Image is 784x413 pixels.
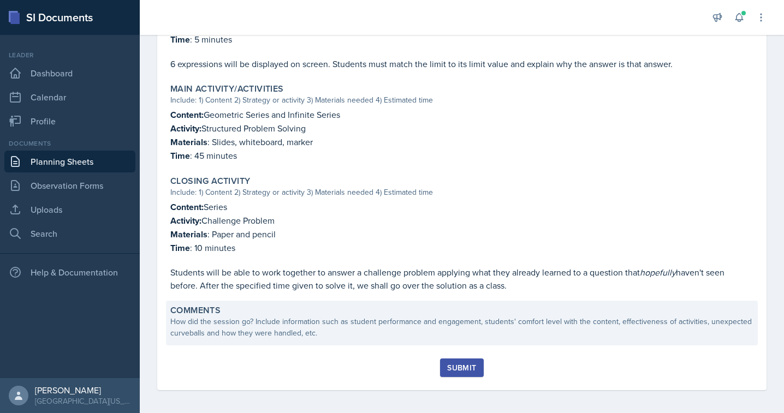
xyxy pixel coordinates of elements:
a: Planning Sheets [4,151,135,172]
strong: Materials [170,136,207,148]
button: Submit [440,358,483,377]
div: Include: 1) Content 2) Strategy or activity 3) Materials needed 4) Estimated time [170,187,753,198]
p: 6 expressions will be displayed on screen. Students must match the limit to its limit value and e... [170,57,753,70]
div: Include: 1) Content 2) Strategy or activity 3) Materials needed 4) Estimated time [170,94,753,106]
p: Structured Problem Solving [170,122,753,135]
p: : 10 minutes [170,241,753,255]
div: [GEOGRAPHIC_DATA][US_STATE] in [GEOGRAPHIC_DATA] [35,396,131,406]
p: : 45 minutes [170,149,753,163]
p: Series [170,200,753,214]
strong: Activity: [170,214,201,227]
div: Documents [4,139,135,148]
p: : Paper and pencil [170,228,753,241]
div: Submit [447,363,476,372]
div: How did the session go? Include information such as student performance and engagement, students'... [170,316,753,339]
a: Dashboard [4,62,135,84]
p: : 5 minutes [170,33,753,46]
strong: Content: [170,109,204,121]
strong: Time [170,33,190,46]
p: : Slides, whiteboard, marker [170,135,753,149]
strong: Time [170,242,190,254]
a: Uploads [4,199,135,220]
a: Calendar [4,86,135,108]
div: Help & Documentation [4,261,135,283]
label: Main Activity/Activities [170,83,284,94]
p: Challenge Problem [170,214,753,228]
strong: Time [170,149,190,162]
a: Search [4,223,135,244]
strong: Activity: [170,122,201,135]
a: Observation Forms [4,175,135,196]
strong: Content: [170,201,204,213]
a: Profile [4,110,135,132]
strong: Materials [170,228,207,241]
div: [PERSON_NAME] [35,385,131,396]
em: hopefully [640,266,676,278]
div: Leader [4,50,135,60]
p: Students will be able to work together to answer a challenge problem applying what they already l... [170,266,753,292]
label: Comments [170,305,221,316]
p: Geometric Series and Infinite Series [170,108,753,122]
label: Closing Activity [170,176,250,187]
